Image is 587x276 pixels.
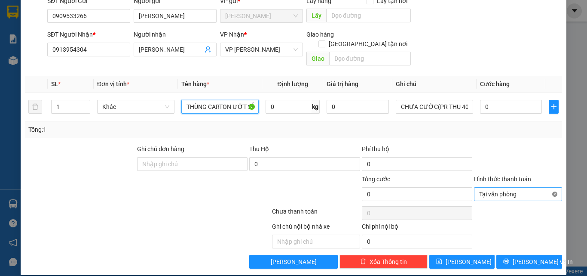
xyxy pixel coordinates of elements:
input: Ghi chú đơn hàng [137,157,248,171]
button: save[PERSON_NAME] [429,255,495,269]
div: MẾN [7,27,76,37]
input: VD: Bàn, Ghế [181,100,259,114]
div: SĐT Người Nhận [47,30,130,39]
div: 0855189689 [82,38,151,50]
input: Dọc đường [326,9,411,22]
span: SL [51,81,58,87]
span: Tại văn phòng [479,188,557,201]
span: Hồ Chí Minh [225,9,298,22]
div: Phí thu hộ [362,144,472,157]
span: kg [311,100,320,114]
span: plus [549,103,558,110]
span: CC [81,56,91,65]
span: save [436,258,442,265]
div: Tổng: 1 [28,125,227,134]
span: Đơn vị tính [97,81,129,87]
div: Chưa thanh toán [271,207,361,222]
input: 0 [327,100,388,114]
button: plus [549,100,559,114]
span: VP Nhận [220,31,244,38]
input: Nhập ghi chú [272,235,360,248]
span: Xóa Thông tin [370,257,407,267]
div: VP [PERSON_NAME] [82,7,151,28]
input: Ghi Chú [396,100,473,114]
span: Khác [102,100,169,113]
span: VP Phan Rang [225,43,298,56]
span: user-add [205,46,211,53]
span: Tên hàng [181,81,209,87]
span: Cước hàng [480,81,510,87]
div: [PERSON_NAME] [7,7,76,27]
span: Gửi: [7,7,21,16]
input: Dọc đường [329,52,411,65]
button: printer[PERSON_NAME] và In [496,255,562,269]
span: [GEOGRAPHIC_DATA] tận nơi [325,39,411,49]
span: printer [503,258,509,265]
span: Giao [306,52,329,65]
span: Tổng cước [362,176,390,183]
span: Nhận: [82,8,103,17]
span: Định lượng [277,81,308,87]
th: Ghi chú [392,76,477,93]
span: Giao hàng [306,31,334,38]
span: Lấy [306,9,326,22]
div: Người nhận [134,30,217,39]
div: Ghi chú nội bộ nhà xe [272,222,360,235]
div: Chi phí nội bộ [362,222,472,235]
span: [PERSON_NAME] [446,257,492,267]
span: Giá trị hàng [327,81,358,87]
span: delete [360,258,366,265]
span: Thu Hộ [249,146,269,152]
button: delete [28,100,42,114]
span: close-circle [552,192,557,197]
span: [PERSON_NAME] [271,257,317,267]
div: 0903185786 [7,37,76,49]
span: [PERSON_NAME] và In [513,257,573,267]
div: NGHĨA [82,28,151,38]
button: [PERSON_NAME] [249,255,337,269]
label: Ghi chú đơn hàng [137,146,184,152]
label: Hình thức thanh toán [474,176,531,183]
button: deleteXóa Thông tin [339,255,428,269]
